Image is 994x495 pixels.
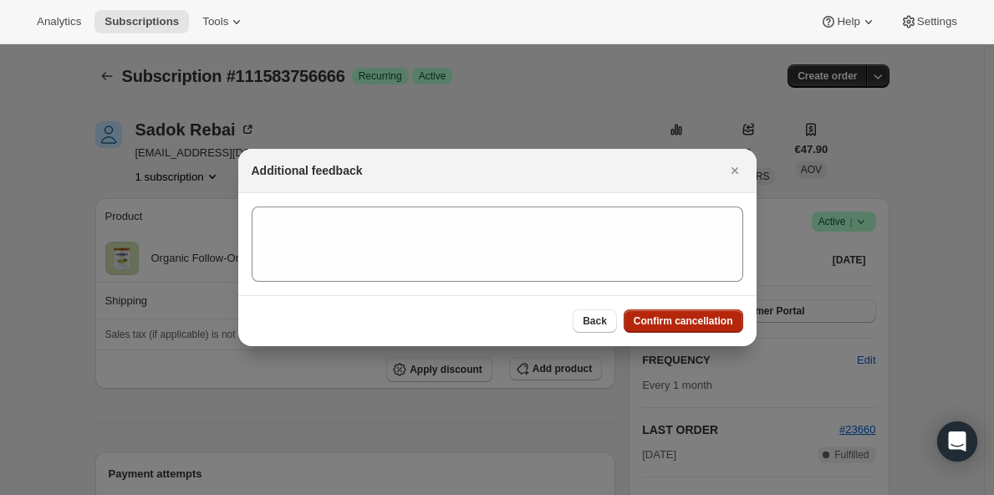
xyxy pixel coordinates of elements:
button: Confirm cancellation [624,309,743,333]
button: Analytics [27,10,91,33]
span: Settings [917,15,957,28]
button: Tools [192,10,255,33]
button: Settings [890,10,967,33]
span: Tools [202,15,228,28]
span: Confirm cancellation [634,314,733,328]
button: Back [573,309,617,333]
button: Help [810,10,886,33]
span: Back [583,314,607,328]
h2: Additional feedback [252,162,363,179]
button: Close [723,159,747,182]
span: Subscriptions [104,15,179,28]
div: Open Intercom Messenger [937,421,977,462]
span: Analytics [37,15,81,28]
span: Help [837,15,859,28]
button: Subscriptions [94,10,189,33]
